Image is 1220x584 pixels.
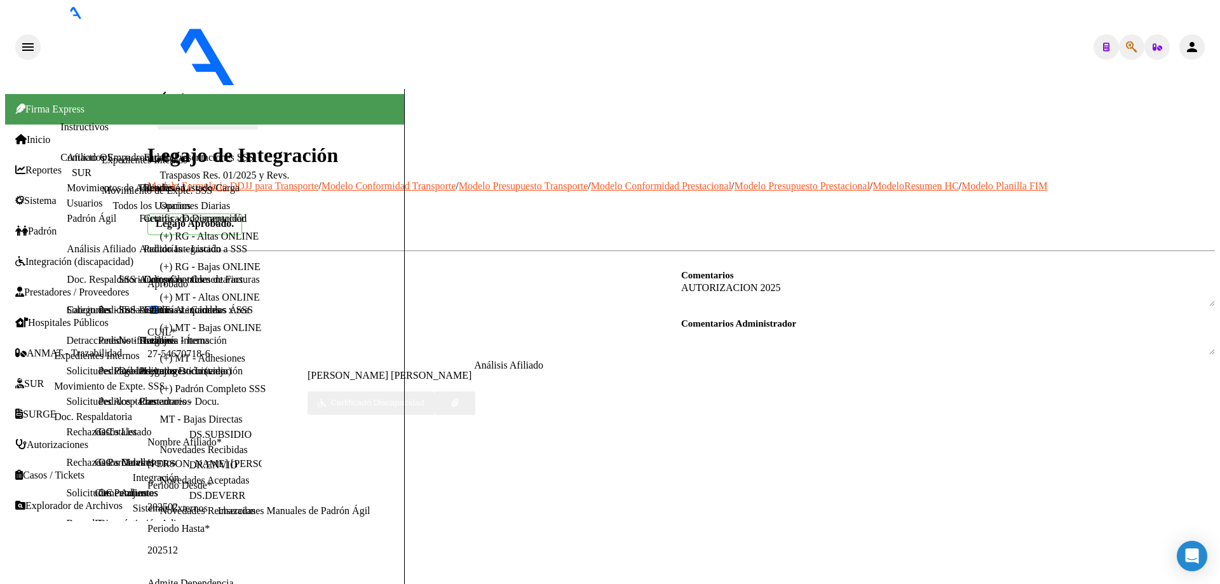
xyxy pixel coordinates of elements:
[160,444,248,456] a: Novedades Recibidas
[1184,39,1200,55] mat-icon: person
[474,360,543,370] span: Análisis Afiliado
[681,316,1215,330] h3: Comentarios Administrador
[160,505,256,517] a: Novedades Rechazadas
[144,152,254,163] a: Estado Presentaciones SSS
[160,292,260,303] a: (+) MT - Altas ONLINE
[98,365,176,376] a: Pedidos - Adjuntos
[95,487,147,498] a: Comentarios
[15,104,85,114] span: Firma Express
[342,78,376,88] span: - ospsip
[54,350,140,361] a: Expedientes Internos
[67,152,168,163] a: Afiliados Empadronados
[54,381,165,391] a: Movimiento de Expte. SSS
[15,195,57,207] a: Sistema
[139,213,247,224] a: Facturas - Documentación
[98,304,170,315] a: Pedidos - Listado
[459,180,588,191] a: Modelo Presupuesto Transporte
[160,200,231,212] a: Opciones Diarias
[15,287,129,298] a: Prestadores / Proveedores
[160,383,266,395] a: (+) Padrón Completo SSS
[15,317,109,329] a: Hospitales Públicos
[15,134,50,146] a: Inicio
[133,472,179,483] a: Integración
[15,378,44,390] a: SUR
[147,144,1215,167] h1: Legajo de Integración
[15,348,122,359] a: ANMAT - Trazabilidad
[872,180,959,191] a: ModeloResumen HC
[98,335,172,346] a: Pedidos - Detalles
[147,327,681,338] p: CUIL
[160,261,261,273] a: (+) RG - Bajas ONLINE
[15,470,85,481] a: Casos / Tickets
[160,475,250,486] a: Novedades Aceptadas
[95,457,176,468] a: Casos Movimientos
[119,274,203,285] a: SSS - Comprobantes
[66,396,156,407] a: Solicitudes Aceptadas
[66,304,144,315] a: Solicitudes - Todas
[15,256,133,268] a: Integración (discapacidad)
[735,180,870,191] a: Modelo Presupuesto Prestacional
[147,523,681,534] p: Periodo Hasta
[67,243,136,254] a: Análisis Afiliado
[147,437,681,448] p: Nombre Afiliado
[160,231,259,242] a: (+) RG - Altas ONLINE
[139,243,221,254] a: Auditorías - Listado
[961,180,1047,191] a: Modelo Planilla FIM
[15,165,62,176] a: Reportes
[147,480,681,491] p: Periodo Desde
[15,226,57,237] a: Padrón
[95,426,119,437] a: Casos
[218,505,370,517] a: Inserciones Manuales de Padrón Ágil
[66,426,137,437] a: Rechazos Totales
[98,396,191,407] a: Pedidos - Comentarios
[66,335,119,346] a: Detracciones
[15,409,56,420] a: SURGE
[681,268,1215,282] h3: Comentarios
[67,213,116,224] a: Padrón Ágil
[160,414,243,425] a: MT - Bajas Directas
[15,439,88,451] a: Autorizaciones
[160,353,246,364] a: (+) MT - Adhesiones
[139,182,240,193] a: Facturas - Listado/Carga
[60,121,109,132] a: Instructivos
[147,278,681,290] p: Aprobado
[20,39,36,55] mat-icon: menu
[67,182,173,193] a: Movimientos de Afiliados
[160,322,262,334] a: (+) MT - Bajas ONLINE
[15,500,123,512] a: Explorador de Archivos
[1177,541,1207,571] div: Open Intercom Messenger
[133,503,208,513] a: Sistemas Externos
[41,19,342,86] img: Logo SAAS
[591,180,731,191] a: Modelo Conformidad Prestacional
[66,365,147,376] a: Solicitudes Pagadas
[160,170,290,181] a: Traspasos Res. 01/2025 y Revs.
